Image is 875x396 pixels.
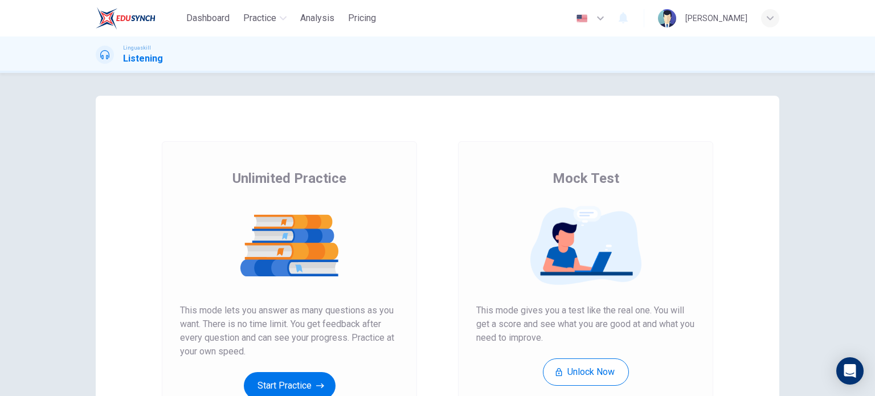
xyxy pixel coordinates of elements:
div: Open Intercom Messenger [836,357,864,385]
span: Unlimited Practice [232,169,346,187]
button: Unlock Now [543,358,629,386]
h1: Listening [123,52,163,66]
a: EduSynch logo [96,7,182,30]
button: Analysis [296,8,339,28]
span: This mode lets you answer as many questions as you want. There is no time limit. You get feedback... [180,304,399,358]
span: Linguaskill [123,44,151,52]
img: EduSynch logo [96,7,156,30]
span: Mock Test [553,169,619,187]
img: Profile picture [658,9,676,27]
img: en [575,14,589,23]
button: Practice [239,8,291,28]
button: Dashboard [182,8,234,28]
span: Dashboard [186,11,230,25]
span: Pricing [348,11,376,25]
button: Pricing [344,8,381,28]
span: This mode gives you a test like the real one. You will get a score and see what you are good at a... [476,304,695,345]
span: Practice [243,11,276,25]
span: Analysis [300,11,334,25]
div: [PERSON_NAME] [685,11,747,25]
